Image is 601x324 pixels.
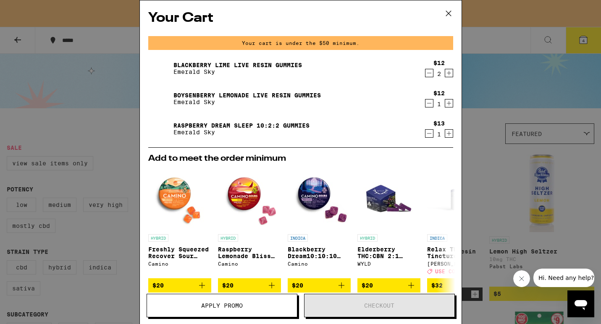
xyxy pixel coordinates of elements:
[425,129,433,138] button: Decrement
[148,9,453,28] h2: Your Cart
[433,60,445,66] div: $12
[218,278,281,293] button: Add to bag
[288,167,351,278] a: Open page for Blackberry Dream10:10:10 Deep Sleep Gummies from Camino
[148,167,211,278] a: Open page for Freshly Squeezed Recover Sour Gummies from Camino
[173,122,310,129] a: Raspberry Dream Sleep 10:2:2 Gummies
[357,234,378,242] p: HYBRID
[427,167,490,278] a: Open page for Relax THC Tincture - 1000mg from Mary's Medicinals
[218,261,281,267] div: Camino
[357,261,420,267] div: WYLD
[147,294,297,317] button: Apply Promo
[218,234,238,242] p: HYBRID
[433,120,445,127] div: $13
[433,90,445,97] div: $12
[513,270,530,287] iframe: Close message
[445,69,453,77] button: Increment
[288,246,351,259] p: Blackberry Dream10:10:10 Deep Sleep Gummies
[427,234,447,242] p: INDICA
[148,167,211,230] img: Camino - Freshly Squeezed Recover Sour Gummies
[362,282,373,289] span: $20
[567,290,594,317] iframe: Button to launch messaging window
[427,278,490,293] button: Add to bag
[433,101,445,107] div: 1
[425,69,433,77] button: Decrement
[292,282,303,289] span: $20
[427,246,490,259] p: Relax THC Tincture - 1000mg
[357,167,420,230] img: WYLD - Elderberry THC:CBN 2:1 Gummies
[148,261,211,267] div: Camino
[533,269,594,287] iframe: Message from company
[148,36,453,50] div: Your cart is under the $50 minimum.
[431,282,443,289] span: $32
[288,261,351,267] div: Camino
[357,278,420,293] button: Add to bag
[218,246,281,259] p: Raspberry Lemonade Bliss Sour Gummies
[173,129,310,136] p: Emerald Sky
[304,294,455,317] button: Checkout
[218,167,281,230] img: Camino - Raspberry Lemonade Bliss Sour Gummies
[173,92,321,99] a: Boysenberry Lemonade Live Resin Gummies
[288,234,308,242] p: INDICA
[427,261,490,267] div: [PERSON_NAME]'s Medicinals
[148,117,172,141] img: Raspberry Dream Sleep 10:2:2 Gummies
[148,57,172,80] img: Blackberry Lime Live Resin Gummies
[357,167,420,278] a: Open page for Elderberry THC:CBN 2:1 Gummies from WYLD
[445,129,453,138] button: Increment
[288,167,351,230] img: Camino - Blackberry Dream10:10:10 Deep Sleep Gummies
[148,278,211,293] button: Add to bag
[173,68,302,75] p: Emerald Sky
[427,167,490,230] img: Mary's Medicinals - Relax THC Tincture - 1000mg
[222,282,234,289] span: $20
[218,167,281,278] a: Open page for Raspberry Lemonade Bliss Sour Gummies from Camino
[148,246,211,259] p: Freshly Squeezed Recover Sour Gummies
[288,278,351,293] button: Add to bag
[435,269,486,274] span: USE CODE MOON30
[201,303,243,308] span: Apply Promo
[445,99,453,107] button: Increment
[152,282,164,289] span: $20
[173,99,321,105] p: Emerald Sky
[433,131,445,138] div: 1
[425,99,433,107] button: Decrement
[357,246,420,259] p: Elderberry THC:CBN 2:1 Gummies
[364,303,394,308] span: Checkout
[148,87,172,110] img: Boysenberry Lemonade Live Resin Gummies
[148,154,453,163] h2: Add to meet the order minimum
[433,71,445,77] div: 2
[173,62,302,68] a: Blackberry Lime Live Resin Gummies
